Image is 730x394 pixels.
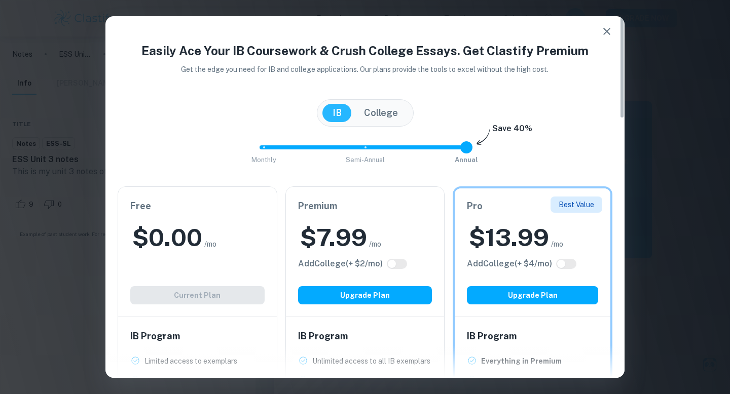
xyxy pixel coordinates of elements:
[298,258,383,270] h6: Click to see all the additional College features.
[455,156,478,164] span: Annual
[551,239,563,250] span: /mo
[298,199,432,213] h6: Premium
[204,239,216,250] span: /mo
[467,199,598,213] h6: Pro
[132,221,202,254] h2: $ 0.00
[322,104,352,122] button: IB
[167,64,563,75] p: Get the edge you need for IB and college applications. Our plans provide the tools to excel witho...
[300,221,367,254] h2: $ 7.99
[298,329,432,343] h6: IB Program
[467,329,598,343] h6: IB Program
[467,286,598,304] button: Upgrade Plan
[251,156,276,164] span: Monthly
[369,239,381,250] span: /mo
[298,286,432,304] button: Upgrade Plan
[130,199,265,213] h6: Free
[559,199,594,210] p: Best Value
[477,129,490,146] img: subscription-arrow.svg
[469,221,549,254] h2: $ 13.99
[467,258,552,270] h6: Click to see all the additional College features.
[130,329,265,343] h6: IB Program
[492,123,532,140] h6: Save 40%
[346,156,385,164] span: Semi-Annual
[354,104,408,122] button: College
[118,42,612,60] h4: Easily Ace Your IB Coursework & Crush College Essays. Get Clastify Premium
